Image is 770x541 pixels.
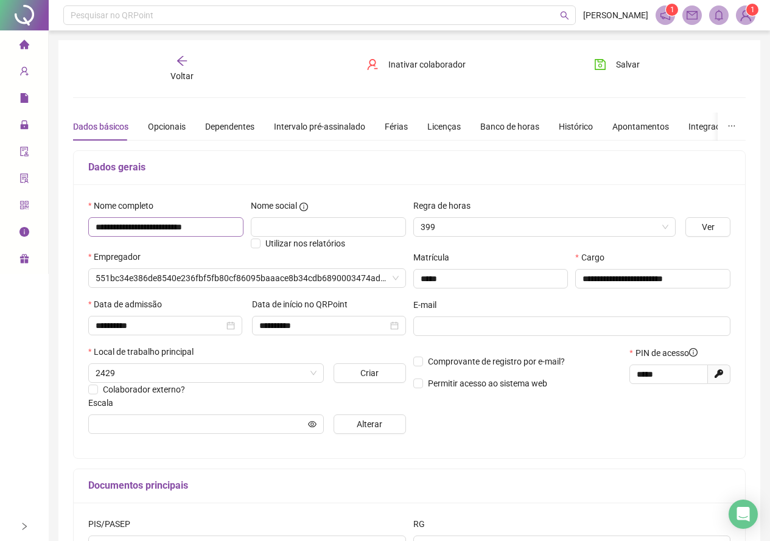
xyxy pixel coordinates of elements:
span: user-delete [366,58,379,71]
button: Inativar colaborador [357,55,475,74]
span: Voltar [170,71,194,81]
div: Opcionais [148,120,186,133]
span: lock [19,114,29,139]
div: Banco de horas [480,120,539,133]
button: Criar [334,363,405,383]
button: Alterar [334,414,405,434]
span: Alterar [357,417,382,431]
span: Utilizar nos relatórios [265,239,345,248]
button: Ver [685,217,730,237]
span: Permitir acesso ao sistema web [428,379,547,388]
sup: Atualize o seu contato no menu Meus Dados [746,4,758,16]
div: Intervalo pré-assinalado [274,120,365,133]
span: 2429 [96,364,317,382]
label: Regra de horas [413,199,478,212]
span: file [19,88,29,112]
span: [PERSON_NAME] [583,9,648,22]
label: Cargo [575,251,612,264]
span: Nome social [251,199,297,212]
span: 551bc34e386de8540e236fbf5fb80cf86095baaace8b34cdb6890003474ad1a7 [96,269,399,287]
span: Salvar [616,58,640,71]
div: Integrações [688,120,733,133]
button: Salvar [585,55,649,74]
span: mail [687,10,698,21]
span: home [19,34,29,58]
div: Open Intercom Messenger [729,500,758,529]
span: Inativar colaborador [388,58,466,71]
span: right [20,522,29,531]
span: arrow-left [176,55,188,67]
span: info-circle [19,222,29,246]
span: info-circle [299,203,308,211]
span: eye [308,420,317,428]
span: 1 [670,5,674,14]
span: PIN de acesso [635,346,698,360]
span: 399 [421,218,669,236]
span: audit [19,141,29,166]
span: save [594,58,606,71]
label: E-mail [413,298,444,312]
label: Escala [88,396,121,410]
div: Dados básicos [73,120,128,133]
span: ellipsis [727,122,736,130]
span: 1 [751,5,755,14]
label: Data de início no QRPoint [252,298,355,311]
label: Nome completo [88,199,161,212]
label: Matrícula [413,251,457,264]
button: ellipsis [718,113,746,141]
span: search [560,11,569,20]
sup: 1 [666,4,678,16]
div: Licenças [427,120,461,133]
label: PIS/PASEP [88,517,138,531]
div: Dependentes [205,120,254,133]
span: bell [713,10,724,21]
span: Criar [360,366,379,380]
span: Comprovante de registro por e-mail? [428,357,565,366]
span: qrcode [19,195,29,219]
div: Férias [385,120,408,133]
div: Histórico [559,120,593,133]
span: Colaborador externo? [103,385,185,394]
h5: Dados gerais [88,160,730,175]
h5: Documentos principais [88,478,730,493]
span: notification [660,10,671,21]
label: Data de admissão [88,298,170,311]
span: info-circle [689,348,698,357]
span: user-add [19,61,29,85]
span: gift [19,248,29,273]
span: Ver [702,220,715,234]
label: Local de trabalho principal [88,345,201,358]
div: Apontamentos [612,120,669,133]
label: Empregador [88,250,149,264]
span: solution [19,168,29,192]
img: 34092 [737,6,755,24]
label: RG [413,517,433,531]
